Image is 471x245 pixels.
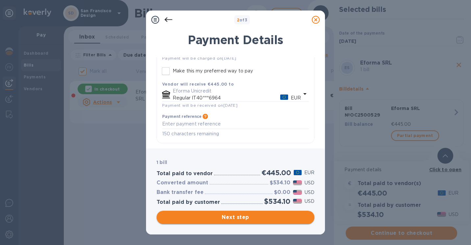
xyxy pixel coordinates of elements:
span: Payment will be charged on [DATE] [162,56,236,61]
p: Eforma Unicredit [173,88,301,95]
p: USD [305,179,314,186]
h3: $534.10 [270,180,290,186]
h3: Payment reference [162,114,201,119]
p: 150 characters remaining [162,130,309,138]
h3: Total paid by customer [157,199,220,205]
b: Vendor will receive €445.00 to [162,82,234,87]
img: USD [293,180,302,185]
span: Payment will be received on [DATE] [162,103,237,108]
span: 2 [237,17,239,22]
h1: Payment Details [157,33,314,47]
img: USD [293,199,302,204]
b: 1 bill [157,160,167,165]
p: USD [305,198,314,205]
h3: Converted amount [157,180,208,186]
h3: $0.00 [274,189,290,196]
h2: $534.10 [264,197,290,205]
p: Make this my preferred way to pay [173,68,253,74]
h2: €445.00 [261,169,291,177]
p: Regular IT40***6964 [173,95,280,101]
b: of 3 [237,17,248,22]
p: EUR [291,95,301,101]
button: Next step [157,211,314,224]
p: EUR [304,169,314,176]
span: Next step [162,213,309,221]
div: default-method [157,17,314,143]
h3: Total paid to vendor [157,171,213,177]
p: USD [305,189,314,196]
img: USD [293,190,302,195]
h3: Bank transfer fee [157,189,204,196]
